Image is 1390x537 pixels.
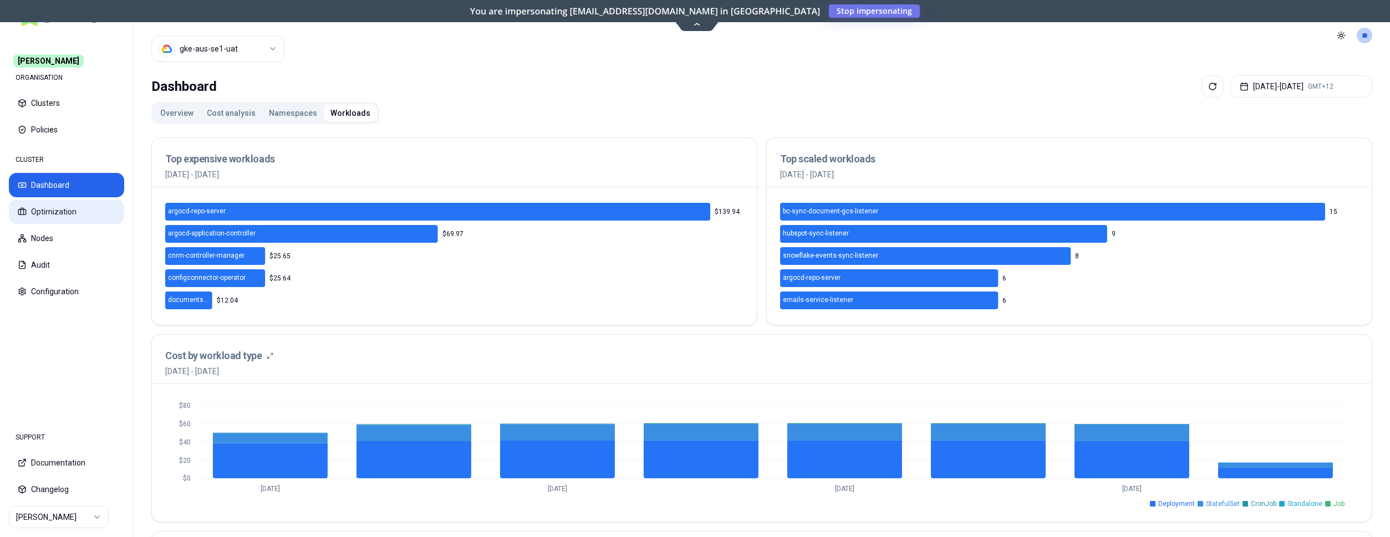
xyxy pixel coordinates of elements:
button: Changelog [9,477,124,502]
button: Namespaces [262,104,324,122]
tspan: $80 [179,402,191,410]
div: gke-aus-se1-uat [180,43,238,54]
span: GMT+12 [1308,82,1333,91]
span: Standalone [1287,499,1322,508]
span: Deployment [1158,499,1195,508]
span: StatefulSet [1206,499,1240,508]
h3: Top expensive workloads [165,151,744,167]
button: Workloads [324,104,377,122]
button: Optimization [9,200,124,224]
span: CronJob [1251,499,1276,508]
button: Select a value [151,35,284,62]
button: Documentation [9,451,124,475]
tspan: [DATE] [1122,485,1142,493]
button: Clusters [9,91,124,115]
button: Nodes [9,226,124,250]
div: SUPPORT [9,426,124,448]
tspan: [DATE] [548,485,567,493]
span: Job [1333,499,1345,508]
img: gcp [161,43,172,54]
h3: Top scaled workloads [780,151,1358,167]
tspan: $40 [179,438,191,446]
button: Configuration [9,279,124,304]
button: Audit [9,253,124,277]
div: ORGANISATION [9,67,124,89]
p: [DATE] - [DATE] [165,169,744,180]
span: [DATE] - [DATE] [165,366,273,377]
button: [DATE]-[DATE]GMT+12 [1230,75,1372,98]
tspan: $0 [183,474,191,482]
tspan: $60 [179,420,191,428]
tspan: $20 [179,457,191,464]
button: Overview [154,104,200,122]
button: Policies [9,117,124,142]
h3: Cost by workload type [165,348,262,364]
button: Dashboard [9,173,124,197]
span: [PERSON_NAME] [13,54,84,68]
tspan: [DATE] [835,485,854,493]
button: Cost analysis [200,104,262,122]
p: [DATE] - [DATE] [780,169,1358,180]
div: CLUSTER [9,149,124,171]
tspan: [DATE] [261,485,280,493]
div: Dashboard [151,75,217,98]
